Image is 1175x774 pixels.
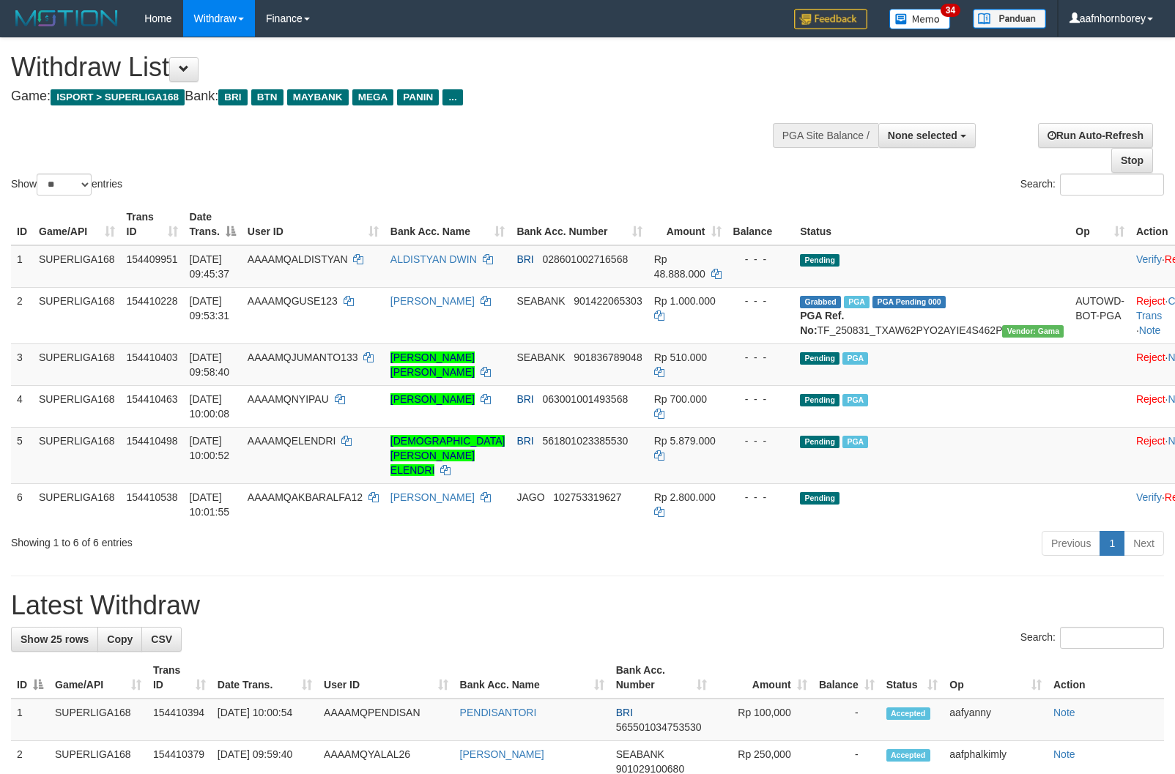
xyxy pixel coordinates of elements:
div: PGA Site Balance / [773,123,878,148]
span: [DATE] 09:58:40 [190,351,230,378]
td: 5 [11,427,33,483]
a: 1 [1100,531,1124,556]
td: [DATE] 10:00:54 [212,699,318,741]
a: PENDISANTORI [460,707,537,718]
th: User ID: activate to sort column ascending [318,657,454,699]
td: SUPERLIGA168 [33,245,121,288]
th: Bank Acc. Number: activate to sort column ascending [610,657,713,699]
span: 154410228 [127,295,178,307]
span: Accepted [886,707,930,720]
th: Status [794,204,1070,245]
span: Show 25 rows [21,633,89,645]
th: Balance [727,204,795,245]
th: Trans ID: activate to sort column ascending [121,204,184,245]
img: MOTION_logo.png [11,7,122,29]
span: None selected [888,130,957,141]
label: Search: [1020,627,1164,649]
a: [DEMOGRAPHIC_DATA][PERSON_NAME] ELENDRI [390,435,505,476]
td: Rp 100,000 [713,699,813,741]
h4: Game: Bank: [11,89,768,104]
div: - - - [733,392,789,406]
label: Search: [1020,174,1164,196]
td: SUPERLIGA168 [33,287,121,343]
span: Copy [107,633,133,645]
a: Copy [97,627,142,652]
a: Reject [1136,351,1165,363]
span: Pending [800,352,839,365]
td: aafyanny [944,699,1048,741]
td: SUPERLIGA168 [33,427,121,483]
th: Amount: activate to sort column ascending [648,204,727,245]
span: Copy 565501034753530 to clipboard [616,721,702,733]
span: [DATE] 10:00:52 [190,435,230,461]
span: 154410463 [127,393,178,405]
span: Rp 2.800.000 [654,491,716,503]
th: Date Trans.: activate to sort column ascending [212,657,318,699]
th: Balance: activate to sort column ascending [813,657,881,699]
div: - - - [733,433,789,448]
a: Next [1124,531,1164,556]
span: BRI [616,707,633,718]
span: Accepted [886,749,930,762]
span: SEABANK [516,295,565,307]
div: - - - [733,252,789,267]
span: Marked by aafsengchandara [842,352,868,365]
a: Verify [1136,491,1162,503]
span: Copy 901422065303 to clipboard [574,295,642,307]
td: 1 [11,699,49,741]
span: AAAAMQALDISTYAN [248,253,348,265]
span: AAAAMQNYIPAU [248,393,329,405]
td: SUPERLIGA168 [33,483,121,525]
span: Marked by aafsengchandara [842,436,868,448]
td: AAAAMQPENDISAN [318,699,454,741]
span: Copy 063001001493568 to clipboard [542,393,628,405]
span: [DATE] 09:53:31 [190,295,230,321]
a: Reject [1136,295,1165,307]
a: CSV [141,627,182,652]
span: PGA Pending [872,296,946,308]
img: Button%20Memo.svg [889,9,951,29]
span: ISPORT > SUPERLIGA168 [51,89,185,105]
td: 3 [11,343,33,385]
a: [PERSON_NAME] [390,491,475,503]
th: ID [11,204,33,245]
span: Rp 5.879.000 [654,435,716,447]
span: ... [442,89,462,105]
th: Bank Acc. Number: activate to sort column ascending [511,204,648,245]
span: AAAAMQGUSE123 [248,295,338,307]
td: 4 [11,385,33,427]
span: [DATE] 09:45:37 [190,253,230,280]
a: [PERSON_NAME] [390,295,475,307]
th: Trans ID: activate to sort column ascending [147,657,212,699]
span: [DATE] 10:00:08 [190,393,230,420]
div: - - - [733,490,789,505]
td: SUPERLIGA168 [49,699,147,741]
th: ID: activate to sort column descending [11,657,49,699]
span: 154410498 [127,435,178,447]
span: AAAAMQJUMANTO133 [248,351,358,363]
a: [PERSON_NAME] [PERSON_NAME] [390,351,475,378]
td: SUPERLIGA168 [33,385,121,427]
input: Search: [1060,627,1164,649]
td: 2 [11,287,33,343]
span: SEABANK [616,748,664,760]
span: JAGO [516,491,544,503]
div: - - - [733,350,789,365]
select: Showentries [37,174,92,196]
span: Rp 48.888.000 [654,253,705,280]
img: panduan.png [973,9,1046,29]
span: 154410403 [127,351,178,363]
span: MEGA [352,89,394,105]
a: ALDISTYAN DWIN [390,253,477,265]
span: Copy 901836789048 to clipboard [574,351,642,363]
span: BRI [516,393,533,405]
span: Pending [800,492,839,505]
span: Grabbed [800,296,841,308]
th: Op: activate to sort column ascending [944,657,1048,699]
span: Pending [800,394,839,406]
span: Pending [800,436,839,448]
th: Game/API: activate to sort column ascending [49,657,147,699]
span: SEABANK [516,351,565,363]
span: 154410538 [127,491,178,503]
span: Copy 102753319627 to clipboard [553,491,621,503]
